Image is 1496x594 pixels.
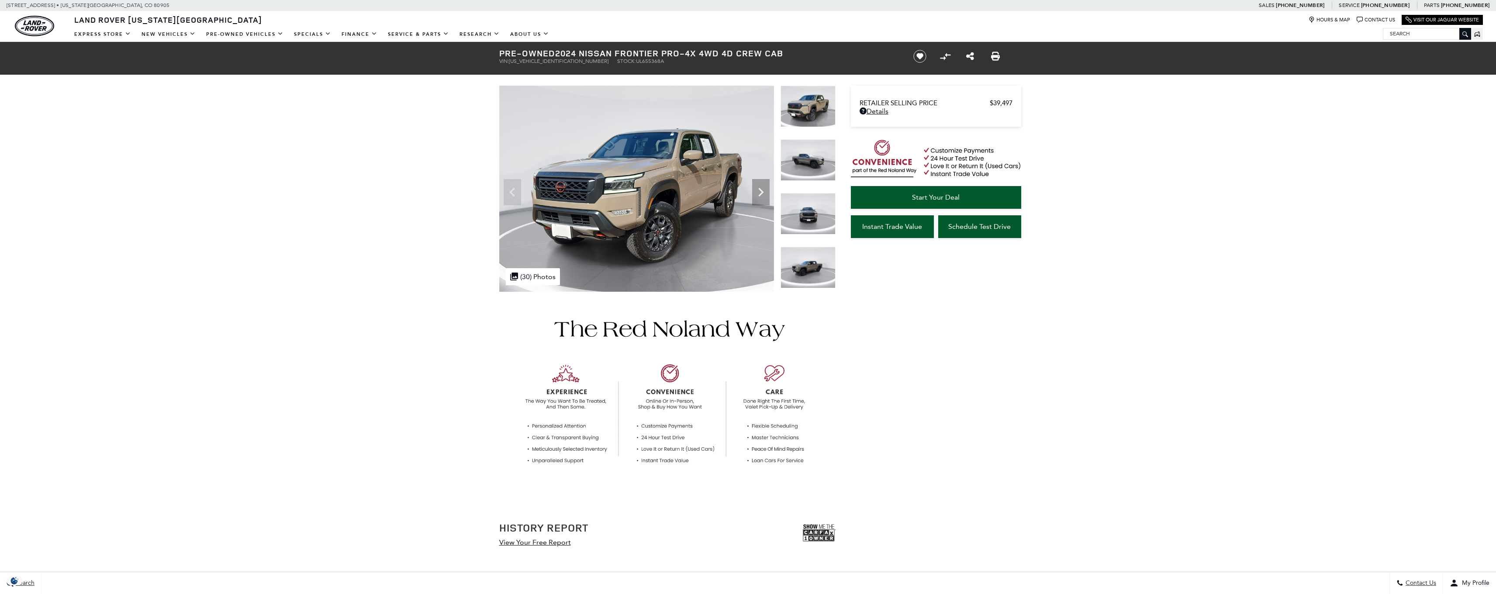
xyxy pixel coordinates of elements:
[1339,2,1359,8] span: Service
[499,58,509,64] span: VIN:
[4,576,24,585] section: Click to Open Cookie Consent Modal
[617,58,636,64] span: Stock:
[966,51,974,62] a: Share this Pre-Owned 2024 Nissan Frontier PRO-4X 4WD 4D Crew Cab
[1441,2,1489,9] a: [PHONE_NUMBER]
[69,27,554,42] nav: Main Navigation
[1259,2,1275,8] span: Sales
[499,47,555,59] strong: Pre-Owned
[7,2,169,8] a: [STREET_ADDRESS] • [US_STATE][GEOGRAPHIC_DATA], CO 80905
[990,99,1012,107] span: $39,497
[1309,17,1350,23] a: Hours & Map
[1424,2,1440,8] span: Parts
[862,222,922,231] span: Instant Trade Value
[505,27,554,42] a: About Us
[912,193,960,201] span: Start Your Deal
[74,14,262,25] span: Land Rover [US_STATE][GEOGRAPHIC_DATA]
[509,58,608,64] span: [US_VEHICLE_IDENTIFICATION_NUMBER]
[636,58,664,64] span: UL655368A
[1443,572,1496,594] button: Open user profile menu
[1403,580,1436,587] span: Contact Us
[948,222,1011,231] span: Schedule Test Drive
[803,522,836,544] img: Show me the Carfax
[499,538,571,546] a: View Your Free Report
[336,27,383,42] a: Finance
[136,27,201,42] a: New Vehicles
[752,179,770,205] div: Next
[499,86,774,292] img: Used 2024 Baja Storm Nissan PRO-4X image 1
[860,99,1012,107] a: Retailer Selling Price $39,497
[1383,28,1471,39] input: Search
[851,215,934,238] a: Instant Trade Value
[781,86,836,127] img: Used 2024 Baja Storm Nissan PRO-4X image 1
[851,186,1021,209] a: Start Your Deal
[69,14,267,25] a: Land Rover [US_STATE][GEOGRAPHIC_DATA]
[781,139,836,181] img: Used 2024 Baja Storm Nissan PRO-4X image 2
[860,107,1012,115] a: Details
[15,16,54,36] img: Land Rover
[991,51,1000,62] a: Print this Pre-Owned 2024 Nissan Frontier PRO-4X 4WD 4D Crew Cab
[910,49,929,63] button: Save vehicle
[506,268,560,285] div: (30) Photos
[781,247,836,288] img: Used 2024 Baja Storm Nissan PRO-4X image 4
[454,27,505,42] a: Research
[289,27,336,42] a: Specials
[499,522,588,533] h2: History Report
[781,193,836,235] img: Used 2024 Baja Storm Nissan PRO-4X image 3
[201,27,289,42] a: Pre-Owned Vehicles
[1458,580,1489,587] span: My Profile
[499,568,836,584] h2: Basic Info
[15,16,54,36] a: land-rover
[1276,2,1324,9] a: [PHONE_NUMBER]
[499,48,899,58] h1: 2024 Nissan Frontier PRO-4X 4WD 4D Crew Cab
[4,576,24,585] img: Opt-Out Icon
[69,27,136,42] a: EXPRESS STORE
[860,99,990,107] span: Retailer Selling Price
[1361,2,1410,9] a: [PHONE_NUMBER]
[1406,17,1479,23] a: Visit Our Jaguar Website
[938,215,1021,238] a: Schedule Test Drive
[939,50,952,63] button: Compare vehicle
[383,27,454,42] a: Service & Parts
[1357,17,1395,23] a: Contact Us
